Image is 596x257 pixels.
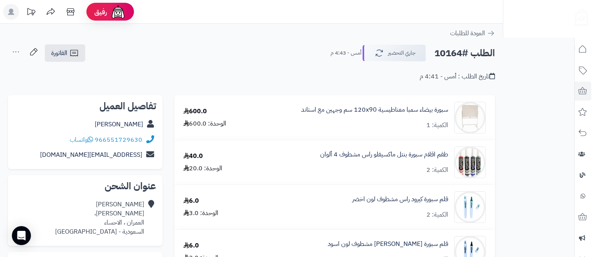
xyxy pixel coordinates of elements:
[14,181,156,191] h2: عنوان الشحن
[183,164,222,173] div: الوحدة: 20.0
[426,166,448,175] div: الكمية: 2
[95,120,143,129] a: [PERSON_NAME]
[12,226,31,245] div: Open Intercom Messenger
[51,48,67,58] span: الفاتورة
[183,209,218,218] div: الوحدة: 3.0
[301,105,448,114] a: سبورة بيضاء سمبا مغناطيسية 120x90 سم وجهين مع استاند
[450,29,495,38] a: العودة للطلبات
[330,49,361,57] small: أمس - 4:43 م
[45,44,85,62] a: الفاتورة
[434,45,495,61] h2: الطلب #10164
[569,6,588,26] img: logo
[363,45,426,61] button: جاري التحضير
[328,240,448,249] a: قلم سبورة [PERSON_NAME] مشطوف لون اسود
[55,200,144,236] div: [PERSON_NAME] [PERSON_NAME]، العمران ، الاحساء السعودية - [GEOGRAPHIC_DATA]
[455,147,485,178] img: 1683716690-%D9%85%D8%A7%D9%83%D8%B3%20%D9%81%D9%84%D9%88-90x90.jpg
[95,135,142,145] a: 966551729630
[426,121,448,130] div: الكمية: 1
[14,101,156,111] h2: تفاصيل العميل
[94,7,107,17] span: رفيق
[450,29,485,38] span: العودة للطلبات
[183,196,199,206] div: 6.0
[183,152,203,161] div: 40.0
[110,4,126,20] img: ai-face.png
[455,102,485,133] img: 31-90x90.jpg
[426,210,448,219] div: الكمية: 2
[420,72,495,81] div: تاريخ الطلب : أمس - 4:41 م
[183,241,199,250] div: 6.0
[21,4,41,22] a: تحديثات المنصة
[352,195,448,204] a: قلم سبورة كيرود راس مشطوف لون اخضر
[320,150,448,159] a: طقم اقلام سبورة بنتل ماكسيفلو راس مشطوف 4 ألوان
[40,150,142,160] a: [EMAIL_ADDRESS][DOMAIN_NAME]
[455,191,485,223] img: 1698572059-%D8%B5%D9%88%D8%B1%D8%A9_%D9%88%D8%A7%D8%AA%D8%B3%D8%A7%D8%A8_%D8%A8%D8%AA%D8%A7%D8%B1...
[183,119,226,128] div: الوحدة: 600.0
[183,107,207,116] div: 600.0
[70,135,93,145] a: واتساب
